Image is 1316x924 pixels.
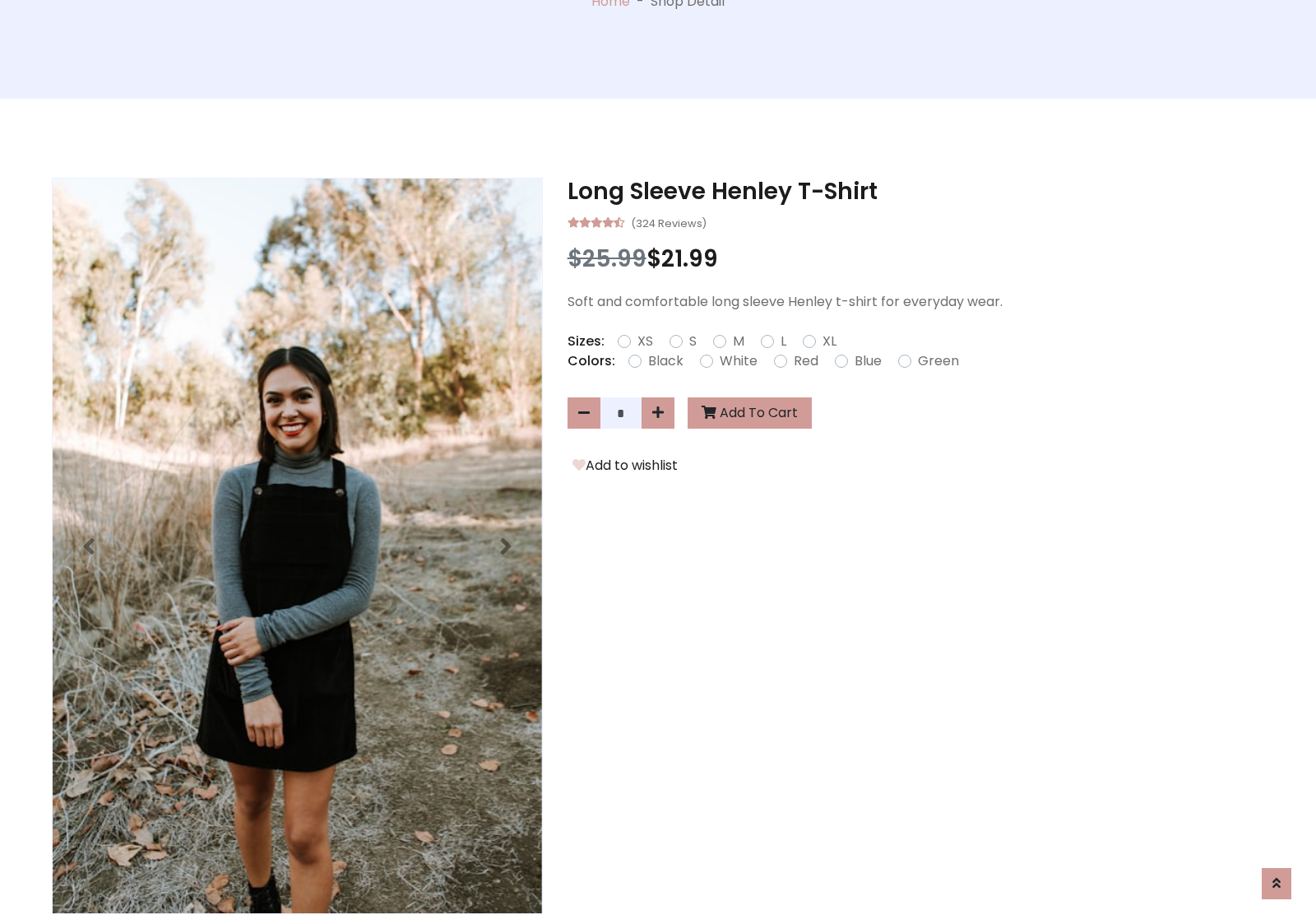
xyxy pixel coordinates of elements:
label: Red [794,351,818,371]
label: L [781,332,786,351]
button: Add To Cart [688,397,812,429]
label: XS [637,332,653,351]
span: 21.99 [661,243,718,275]
label: White [720,351,758,371]
h3: $ [568,245,1264,273]
label: M [733,332,744,351]
p: Soft and comfortable long sleeve Henley t-shirt for everyday wear. [568,292,1264,312]
label: Black [648,351,683,371]
label: Green [918,351,959,371]
span: $25.99 [568,243,646,275]
p: Colors: [568,351,615,371]
img: Image [53,179,542,913]
small: (324 Reviews) [631,212,707,232]
button: Add to wishlist [568,455,683,476]
label: S [689,332,697,351]
label: Blue [855,351,882,371]
p: Sizes: [568,332,605,351]
label: XL [822,332,836,351]
h3: Long Sleeve Henley T-Shirt [568,178,1264,206]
